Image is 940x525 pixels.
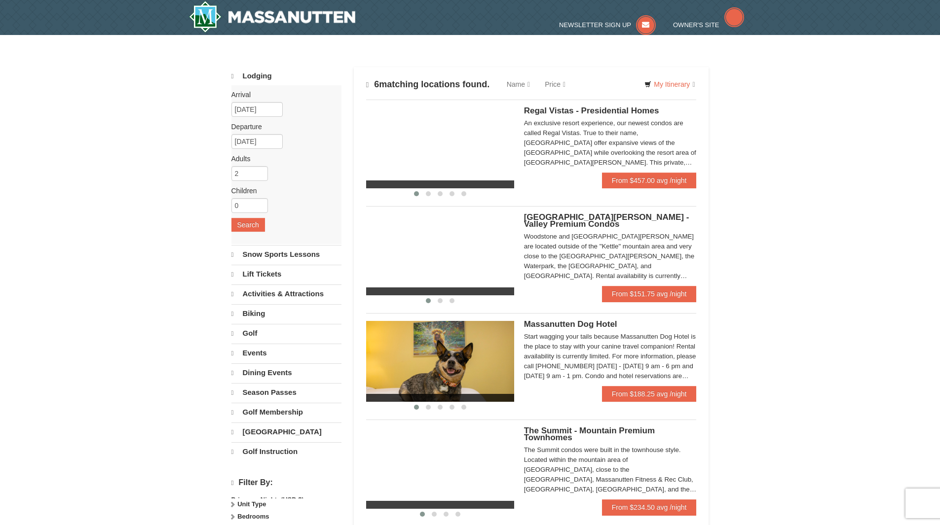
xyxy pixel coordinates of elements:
[231,218,265,232] button: Search
[602,286,697,302] a: From $151.75 avg /night
[231,383,341,402] a: Season Passes
[189,1,356,33] img: Massanutten Resort Logo
[237,513,269,520] strong: Bedrooms
[231,442,341,461] a: Golf Instruction
[231,67,341,85] a: Lodging
[537,74,573,94] a: Price
[524,232,697,281] div: Woodstone and [GEOGRAPHIC_DATA][PERSON_NAME] are located outside of the "Kettle" mountain area an...
[673,21,744,29] a: Owner's Site
[524,212,689,229] span: [GEOGRAPHIC_DATA][PERSON_NAME] - Valley Premium Condos
[231,122,334,132] label: Departure
[638,77,701,92] a: My Itinerary
[231,186,334,196] label: Children
[231,90,334,100] label: Arrival
[524,106,659,115] span: Regal Vistas - Presidential Homes
[524,332,697,381] div: Start wagging your tails because Massanutten Dog Hotel is the place to stay with your canine trav...
[231,154,334,164] label: Adults
[231,403,341,421] a: Golf Membership
[237,500,266,508] strong: Unit Type
[524,319,617,329] span: Massanutten Dog Hotel
[231,363,341,382] a: Dining Events
[602,173,697,188] a: From $457.00 avg /night
[231,422,341,441] a: [GEOGRAPHIC_DATA]
[231,284,341,303] a: Activities & Attractions
[559,21,656,29] a: Newsletter Sign Up
[499,74,537,94] a: Name
[602,499,697,515] a: From $234.50 avg /night
[231,344,341,362] a: Events
[231,496,304,503] strong: Price per Night: (USD $)
[524,426,655,442] span: The Summit - Mountain Premium Townhomes
[189,1,356,33] a: Massanutten Resort
[602,386,697,402] a: From $188.25 avg /night
[524,118,697,168] div: An exclusive resort experience, our newest condos are called Regal Vistas. True to their name, [G...
[673,21,719,29] span: Owner's Site
[231,245,341,264] a: Snow Sports Lessons
[231,478,341,488] h4: Filter By:
[559,21,631,29] span: Newsletter Sign Up
[524,445,697,494] div: The Summit condos were built in the townhouse style. Located within the mountain area of [GEOGRAP...
[231,304,341,323] a: Biking
[231,265,341,283] a: Lift Tickets
[231,324,341,343] a: Golf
